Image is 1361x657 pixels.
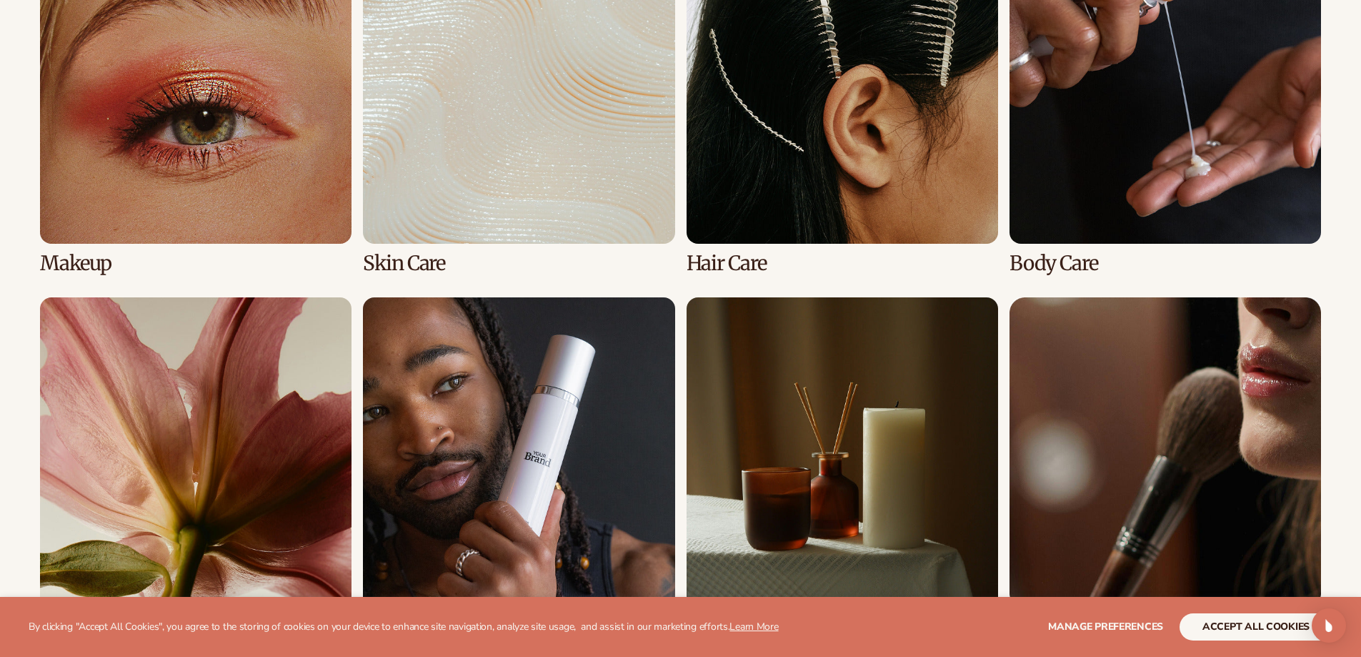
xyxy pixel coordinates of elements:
div: 5 / 8 [40,297,352,640]
h3: Hair Care [687,252,998,275]
span: Manage preferences [1048,620,1163,633]
div: 6 / 8 [363,297,674,640]
a: Learn More [729,620,778,633]
div: 7 / 8 [687,297,998,640]
div: Open Intercom Messenger [1312,608,1346,643]
button: accept all cookies [1180,613,1332,641]
div: 8 / 8 [1009,297,1321,640]
h3: Skin Care [363,252,674,275]
h3: Body Care [1009,252,1321,275]
button: Manage preferences [1048,613,1163,641]
p: By clicking "Accept All Cookies", you agree to the storing of cookies on your device to enhance s... [29,621,779,633]
h3: Makeup [40,252,352,275]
